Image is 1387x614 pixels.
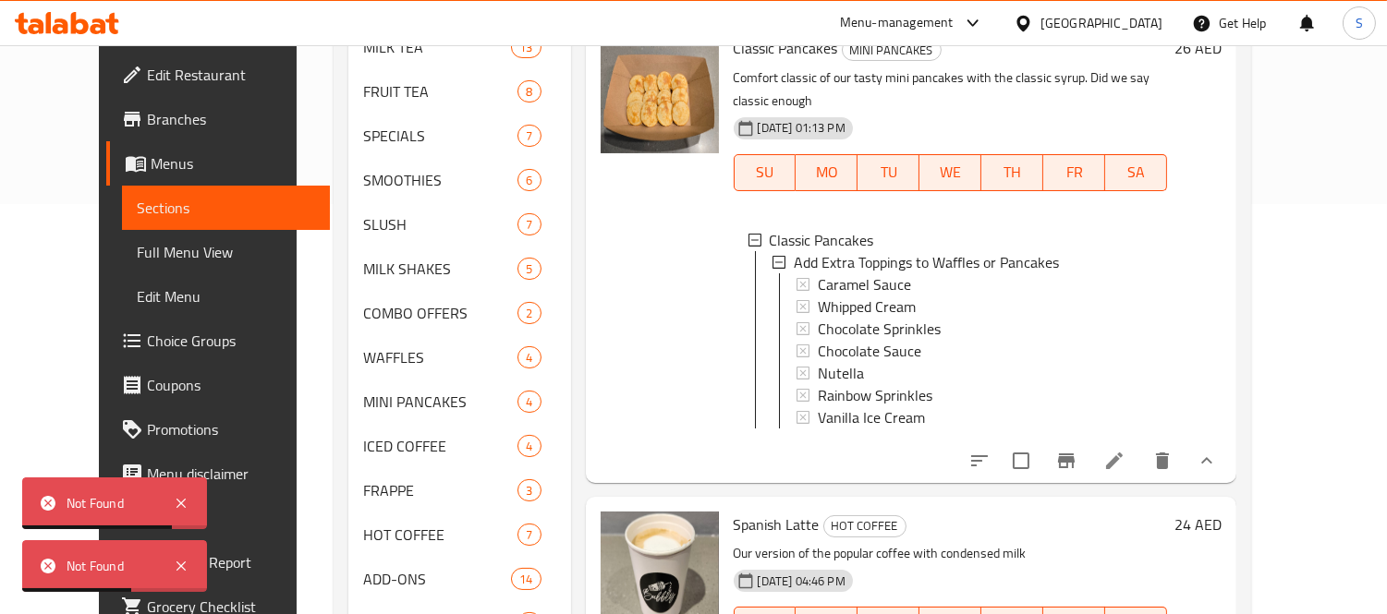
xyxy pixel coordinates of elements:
div: MINI PANCAKES4 [348,379,570,424]
div: SLUSH7 [348,202,570,247]
span: SA [1113,159,1160,186]
button: WE [919,154,981,191]
div: MILK TEA [363,36,511,58]
div: items [517,435,541,457]
div: SMOOTHIES6 [348,158,570,202]
span: Full Menu View [137,241,316,263]
span: SLUSH [363,213,517,235]
span: Add Extra Toppings to Waffles or Pancakes [794,251,1059,273]
span: 7 [518,127,540,145]
span: Nutella [818,362,864,384]
div: items [517,524,541,546]
div: FRAPPE3 [348,468,570,512]
span: SU [742,159,789,186]
span: TH [989,159,1036,186]
span: Coverage Report [147,551,316,573]
div: Menu-management [840,12,954,34]
div: Not Found [67,556,155,576]
span: Menu disclaimer [147,463,316,485]
div: items [517,125,541,147]
a: Coupons [106,363,331,407]
a: Branches [106,97,331,141]
div: SPECIALS7 [348,114,570,158]
span: TU [865,159,912,186]
div: COMBO OFFERS2 [348,291,570,335]
div: items [517,346,541,368]
span: ADD-ONS [363,568,511,590]
img: Classic Pancakes [601,35,719,153]
div: items [517,479,541,501]
button: FR [1043,154,1105,191]
div: HOT COFFEE7 [348,512,570,557]
button: Branch-specific-item [1044,439,1089,483]
div: MINI PANCAKES [842,39,942,61]
span: Menus [151,152,316,175]
div: items [517,302,541,324]
span: Chocolate Sprinkles [818,318,941,340]
div: ICED COFFEE4 [348,424,570,468]
span: Sections [137,197,316,219]
a: Choice Groups [106,319,331,363]
div: items [511,568,541,590]
p: Comfort classic of our tasty mini pancakes with the classic syrup. Did we say classic enough [734,66,1168,113]
span: MILK SHAKES [363,258,517,280]
span: 4 [518,349,540,367]
span: SPECIALS [363,125,517,147]
span: 3 [518,482,540,500]
span: Branches [147,108,316,130]
button: show more [1185,439,1229,483]
div: FRUIT TEA8 [348,69,570,114]
span: 13 [512,39,540,56]
div: ADD-ONS14 [348,557,570,601]
div: items [511,36,541,58]
span: SMOOTHIES [363,169,517,191]
span: 5 [518,260,540,278]
div: items [517,169,541,191]
button: TH [981,154,1043,191]
span: Coupons [147,374,316,396]
div: items [517,213,541,235]
div: WAFFLES4 [348,335,570,379]
button: MO [796,154,858,191]
span: ICED COFFEE [363,435,517,457]
a: Upsell [106,496,331,540]
span: Promotions [147,418,316,440]
a: Menu disclaimer [106,451,331,496]
span: Edit Menu [137,285,316,307]
span: Select to update [1002,441,1040,480]
span: Edit Restaurant [147,64,316,86]
div: [GEOGRAPHIC_DATA] [1040,13,1162,33]
button: SU [734,154,797,191]
div: MILK SHAKES5 [348,247,570,291]
a: Full Menu View [122,230,331,274]
span: 8 [518,83,540,101]
a: Menus [106,141,331,186]
div: MINI PANCAKES [363,391,517,413]
span: 2 [518,305,540,322]
span: S [1356,13,1363,33]
div: items [517,391,541,413]
div: items [517,80,541,102]
button: TU [858,154,919,191]
span: Spanish Latte [734,511,820,538]
a: Promotions [106,407,331,451]
span: Classic Pancakes [770,229,874,251]
span: Caramel Sauce [818,273,911,295]
span: 4 [518,393,540,411]
a: Edit Menu [122,274,331,319]
span: MO [803,159,850,186]
span: [DATE] 01:13 PM [750,119,853,137]
div: Not Found [67,493,155,513]
span: FRUIT TEA [363,80,517,102]
p: Our version of the popular coffee with condensed milk [734,542,1168,565]
h6: 26 AED [1174,35,1222,61]
span: HOT COFFEE [363,524,517,546]
div: items [517,258,541,280]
